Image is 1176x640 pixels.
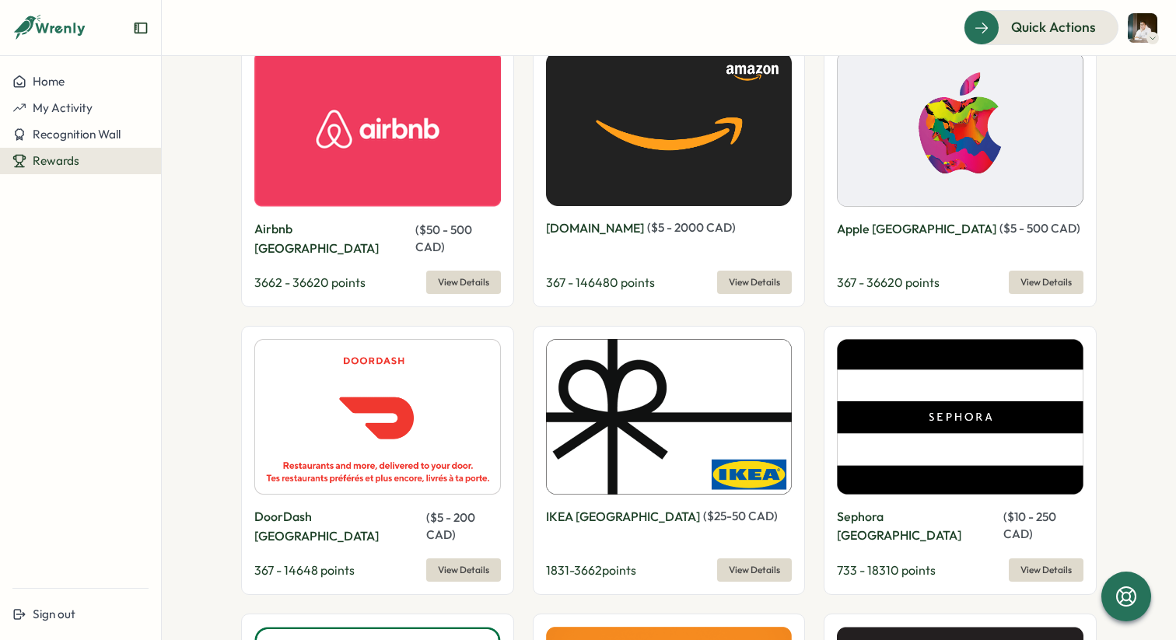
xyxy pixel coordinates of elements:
span: ( $ 10 - 250 CAD ) [1003,509,1056,541]
p: [DOMAIN_NAME] [546,219,644,238]
span: View Details [1020,559,1072,581]
span: ( $ 50 - 500 CAD ) [415,222,472,254]
span: Sign out [33,607,75,621]
span: 3662 - 36620 points [254,275,366,290]
img: Sephora Canada [837,339,1083,495]
img: DoorDash Canada [254,339,501,495]
button: View Details [426,558,501,582]
p: Airbnb [GEOGRAPHIC_DATA] [254,219,412,258]
img: Apple Canada [837,51,1083,207]
span: 367 - 14648 points [254,562,355,578]
img: Airbnb Canada [254,51,501,208]
img: Garrett Leong [1128,13,1157,43]
button: View Details [717,558,792,582]
p: DoorDash [GEOGRAPHIC_DATA] [254,507,423,546]
p: Sephora [GEOGRAPHIC_DATA] [837,507,1000,546]
span: View Details [1020,271,1072,293]
span: 733 - 18310 points [837,562,936,578]
img: IKEA Canada [546,339,793,495]
button: Quick Actions [964,10,1118,44]
span: View Details [438,271,489,293]
span: ( $ 25 - 50 CAD ) [703,509,778,523]
button: Expand sidebar [133,20,149,36]
span: Rewards [33,153,79,168]
span: ( $ 5 - 200 CAD ) [426,510,475,542]
p: Apple [GEOGRAPHIC_DATA] [837,219,996,239]
span: 1831 - 3662 points [546,562,636,578]
span: View Details [729,559,780,581]
img: Amazon.ca [546,51,793,206]
span: Quick Actions [1011,17,1096,37]
span: View Details [729,271,780,293]
span: 367 - 146480 points [546,275,655,290]
button: View Details [426,271,501,294]
button: View Details [1009,271,1083,294]
span: My Activity [33,100,93,115]
span: Recognition Wall [33,127,121,142]
p: IKEA [GEOGRAPHIC_DATA] [546,507,700,526]
span: Home [33,74,65,89]
span: ( $ 5 - 500 CAD ) [999,221,1080,236]
span: View Details [438,559,489,581]
span: 367 - 36620 points [837,275,940,290]
button: View Details [1009,558,1083,582]
button: View Details [717,271,792,294]
span: ( $ 5 - 2000 CAD ) [647,220,736,235]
